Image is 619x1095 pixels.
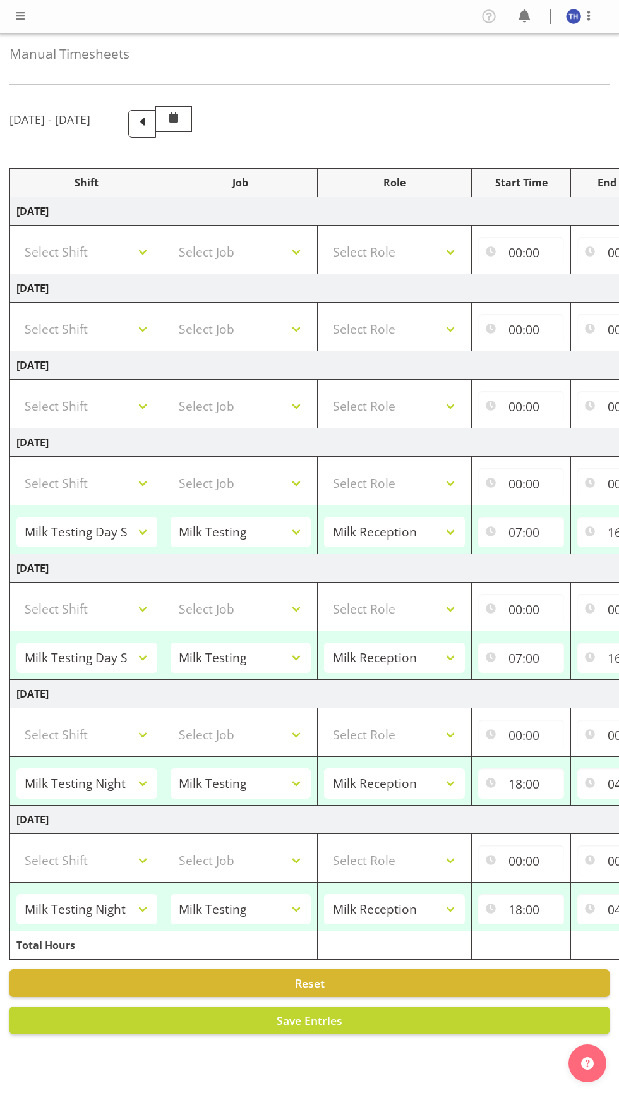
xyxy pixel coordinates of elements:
img: help-xxl-2.png [581,1057,594,1070]
input: Click to select... [478,845,565,876]
div: Job [171,175,311,190]
input: Click to select... [478,643,565,673]
h4: Manual Timesheets [9,47,610,61]
input: Click to select... [478,468,565,499]
input: Click to select... [478,517,565,547]
span: Reset [295,976,325,991]
input: Click to select... [478,594,565,624]
div: Start Time [478,175,565,190]
input: Click to select... [478,314,565,344]
div: Role [324,175,465,190]
td: Total Hours [10,931,164,960]
h5: [DATE] - [DATE] [9,112,90,126]
input: Click to select... [478,391,565,421]
div: Shift [16,175,157,190]
button: Save Entries [9,1007,610,1034]
button: Reset [9,969,610,997]
img: teresa-hardegger11933.jpg [566,9,581,24]
span: Save Entries [277,1013,342,1028]
input: Click to select... [478,894,565,924]
input: Click to select... [478,720,565,750]
input: Click to select... [478,237,565,267]
input: Click to select... [478,768,565,799]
